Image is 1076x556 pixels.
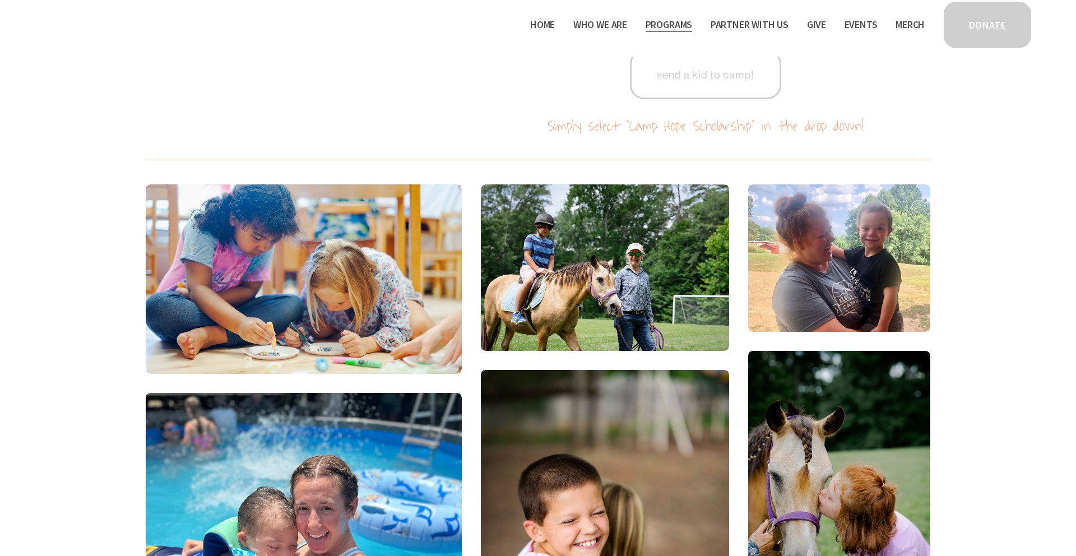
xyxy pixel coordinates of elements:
[807,16,826,34] a: Give
[711,17,789,33] span: Partner With Us
[646,16,693,34] a: folder dropdown
[548,113,864,139] code: Simply select “Camp Hope Scholarship” in the drop down!
[530,16,555,34] a: Home
[646,17,693,33] span: Programs
[845,16,878,34] a: Events
[711,16,789,34] a: folder dropdown
[573,17,627,33] span: Who We Are
[630,50,781,99] a: send a kid to camp!
[573,16,627,34] a: folder dropdown
[896,16,925,34] a: Merch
